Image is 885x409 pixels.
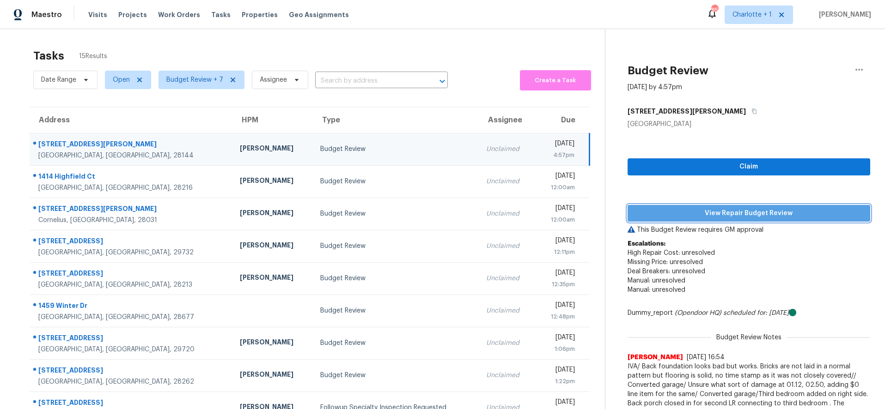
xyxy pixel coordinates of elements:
[486,306,528,315] div: Unclaimed
[628,268,705,275] span: Deal Breakers: unresolved
[232,107,313,133] th: HPM
[486,371,528,380] div: Unclaimed
[38,216,225,225] div: Cornelius, [GEOGRAPHIC_DATA], 28031
[711,6,718,15] div: 85
[628,83,682,92] div: [DATE] by 4:57pm
[38,269,225,280] div: [STREET_ADDRESS]
[320,338,471,348] div: Budget Review
[33,51,64,60] h2: Tasks
[88,10,107,19] span: Visits
[38,301,225,313] div: 1459 Winter Dr
[320,371,471,380] div: Budget Review
[543,377,575,386] div: 1:22pm
[543,215,575,224] div: 12:00am
[675,310,721,316] i: (Opendoor HQ)
[628,259,703,265] span: Missing Price: unresolved
[240,370,305,381] div: [PERSON_NAME]
[543,204,575,215] div: [DATE]
[628,308,871,318] div: Dummy_report
[118,10,147,19] span: Projects
[38,204,225,216] div: [STREET_ADDRESS][PERSON_NAME]
[113,75,130,84] span: Open
[635,208,863,219] span: View Repair Budget Review
[486,144,528,154] div: Unclaimed
[543,247,575,257] div: 12:11pm
[486,338,528,348] div: Unclaimed
[79,52,107,61] span: 15 Results
[543,150,574,160] div: 4:57pm
[211,12,231,18] span: Tasks
[320,144,471,154] div: Budget Review
[815,10,871,19] span: [PERSON_NAME]
[635,161,863,173] span: Claim
[628,205,871,222] button: View Repair Budget Review
[320,209,471,218] div: Budget Review
[289,10,349,19] span: Geo Assignments
[30,107,232,133] th: Address
[535,107,589,133] th: Due
[38,248,225,257] div: [GEOGRAPHIC_DATA], [GEOGRAPHIC_DATA], 29732
[628,241,665,247] b: Escalations:
[723,310,789,316] i: scheduled for: [DATE]
[628,120,871,129] div: [GEOGRAPHIC_DATA]
[543,312,575,321] div: 12:48pm
[38,139,225,151] div: [STREET_ADDRESS][PERSON_NAME]
[543,280,575,289] div: 12:35pm
[38,377,225,386] div: [GEOGRAPHIC_DATA], [GEOGRAPHIC_DATA], 28262
[240,208,305,220] div: [PERSON_NAME]
[543,268,575,280] div: [DATE]
[38,236,225,248] div: [STREET_ADDRESS]
[242,10,278,19] span: Properties
[543,333,575,344] div: [DATE]
[732,10,772,19] span: Charlotte + 1
[38,183,225,192] div: [GEOGRAPHIC_DATA], [GEOGRAPHIC_DATA], 28216
[38,172,225,183] div: 1414 Highfield Ct
[543,236,575,247] div: [DATE]
[315,74,422,88] input: Search by address
[543,344,575,354] div: 1:06pm
[158,10,200,19] span: Work Orders
[320,274,471,283] div: Budget Review
[436,75,449,88] button: Open
[486,209,528,218] div: Unclaimed
[543,365,575,377] div: [DATE]
[628,277,685,284] span: Manual: unresolved
[543,183,575,192] div: 12:00am
[240,337,305,349] div: [PERSON_NAME]
[38,280,225,289] div: [GEOGRAPHIC_DATA], [GEOGRAPHIC_DATA], 28213
[628,225,871,235] p: This Budget Review requires GM approval
[628,158,871,175] button: Claim
[543,139,574,150] div: [DATE]
[41,75,76,84] span: Date Range
[320,241,471,251] div: Budget Review
[320,177,471,186] div: Budget Review
[240,144,305,155] div: [PERSON_NAME]
[543,397,575,409] div: [DATE]
[628,250,715,256] span: High Repair Cost: unresolved
[486,177,528,186] div: Unclaimed
[38,313,225,322] div: [GEOGRAPHIC_DATA], [GEOGRAPHIC_DATA], 28677
[628,66,708,75] h2: Budget Review
[240,176,305,187] div: [PERSON_NAME]
[313,107,479,133] th: Type
[320,306,471,315] div: Budget Review
[38,333,225,345] div: [STREET_ADDRESS]
[31,10,62,19] span: Maestro
[543,171,575,183] div: [DATE]
[628,353,683,362] span: [PERSON_NAME]
[240,241,305,252] div: [PERSON_NAME]
[628,107,746,116] h5: [STREET_ADDRESS][PERSON_NAME]
[687,354,725,361] span: [DATE] 16:54
[486,274,528,283] div: Unclaimed
[38,366,225,377] div: [STREET_ADDRESS]
[525,75,586,86] span: Create a Task
[711,333,787,342] span: Budget Review Notes
[746,103,758,120] button: Copy Address
[628,287,685,293] span: Manual: unresolved
[38,151,225,160] div: [GEOGRAPHIC_DATA], [GEOGRAPHIC_DATA], 28144
[260,75,287,84] span: Assignee
[38,345,225,354] div: [GEOGRAPHIC_DATA], [GEOGRAPHIC_DATA], 29720
[486,241,528,251] div: Unclaimed
[240,273,305,284] div: [PERSON_NAME]
[166,75,223,84] span: Budget Review + 7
